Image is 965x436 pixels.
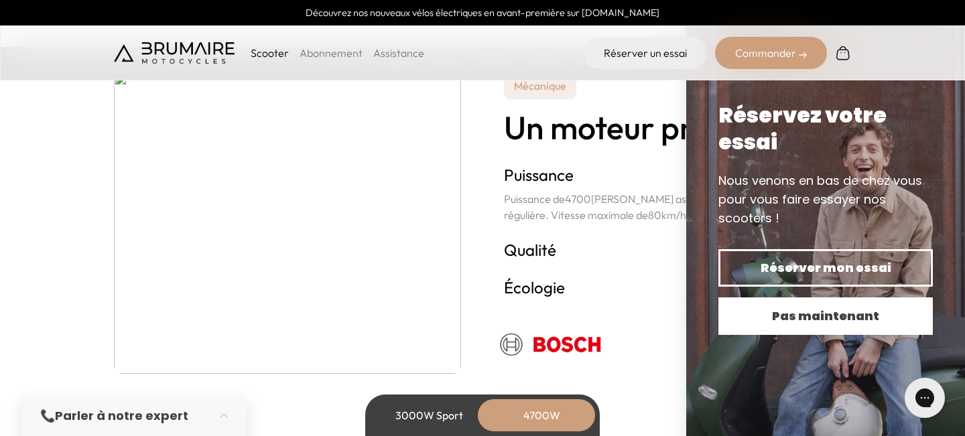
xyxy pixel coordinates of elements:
h2: Un moteur propre. [504,110,851,145]
div: 4700W [488,399,595,431]
h3: Qualité [504,239,851,261]
h3: Écologie [504,277,851,298]
p: Mécanique [504,72,576,99]
div: Commander [715,37,827,69]
a: Réserver un essai [584,37,707,69]
img: Panier [835,45,851,61]
img: Brumaire Motocycles [114,42,235,64]
p: Scooter [251,45,289,61]
p: Puissance de [PERSON_NAME] assurant une utilisation fluide et régulière. Vitesse maximale de km/h . [504,191,851,223]
div: 3000W Sport [375,399,482,431]
img: right-arrow-2.png [799,51,807,59]
span: 80 [648,208,661,222]
a: Abonnement [300,46,363,60]
a: Assistance [373,46,424,60]
iframe: Gorgias live chat messenger [898,373,952,423]
h3: Puissance [504,164,851,186]
span: 4700 [565,192,591,206]
img: Logo Bosch [488,317,615,370]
